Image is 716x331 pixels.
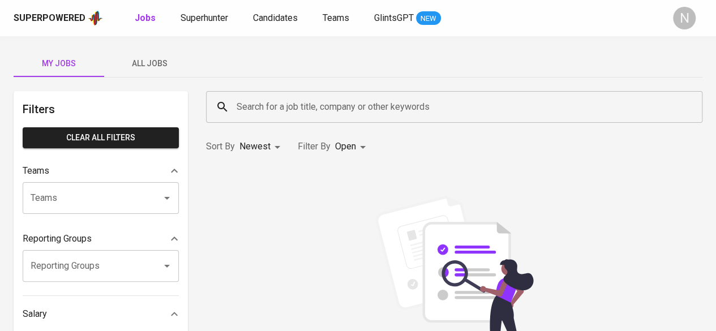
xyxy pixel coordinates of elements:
p: Sort By [206,140,235,153]
button: Open [159,258,175,274]
div: N [673,7,696,29]
span: Candidates [253,12,298,23]
span: GlintsGPT [374,12,414,23]
div: Newest [239,136,284,157]
a: Superhunter [181,11,230,25]
p: Filter By [298,140,331,153]
b: Jobs [135,12,156,23]
span: NEW [416,13,441,24]
span: Clear All filters [32,131,170,145]
a: Superpoweredapp logo [14,10,103,27]
img: app logo [88,10,103,27]
h6: Filters [23,100,179,118]
a: Teams [323,11,351,25]
span: My Jobs [20,57,97,71]
a: Candidates [253,11,300,25]
div: Reporting Groups [23,227,179,250]
p: Teams [23,164,49,178]
button: Open [159,190,175,206]
span: All Jobs [111,57,188,71]
p: Salary [23,307,47,321]
a: Jobs [135,11,158,25]
p: Newest [239,140,271,153]
span: Teams [323,12,349,23]
div: Open [335,136,370,157]
div: Teams [23,160,179,182]
div: Superpowered [14,12,85,25]
button: Clear All filters [23,127,179,148]
div: Salary [23,303,179,325]
span: Open [335,141,356,152]
p: Reporting Groups [23,232,92,246]
span: Superhunter [181,12,228,23]
a: GlintsGPT NEW [374,11,441,25]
